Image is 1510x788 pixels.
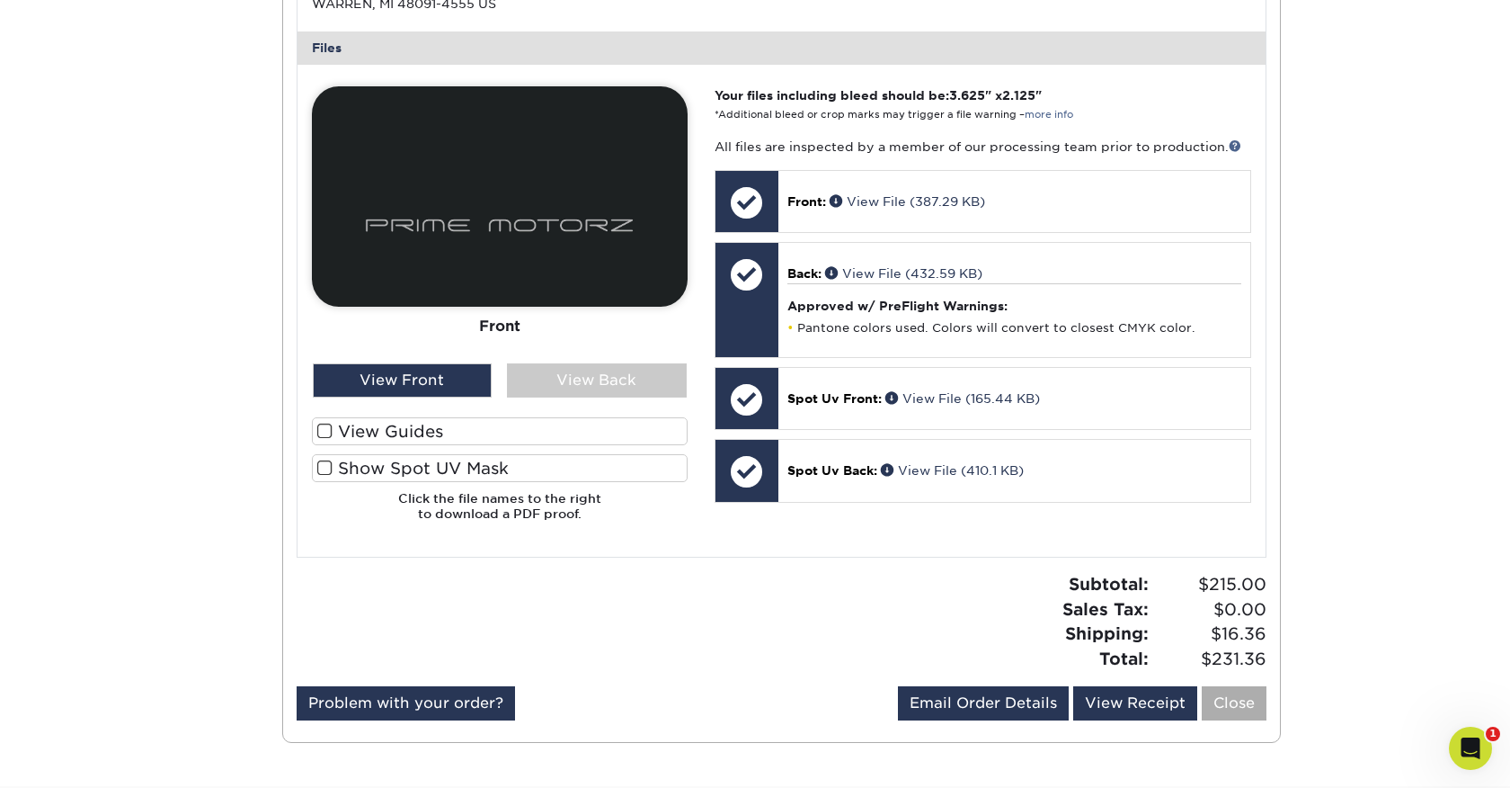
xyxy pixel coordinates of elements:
a: View File (432.59 KB) [825,266,982,281]
iframe: Intercom live chat [1449,727,1492,770]
span: 3.625 [949,88,985,103]
label: View Guides [312,417,688,445]
strong: Sales Tax: [1062,599,1149,619]
strong: Shipping: [1065,623,1149,643]
span: Back: [787,266,822,281]
a: Close [1202,686,1266,721]
a: Problem with your order? [297,686,515,721]
a: View File (410.1 KB) [881,463,1024,478]
span: Spot Uv Front: [787,391,882,406]
div: Front [312,306,688,345]
label: Show Spot UV Mask [312,454,688,482]
div: View Back [507,363,687,398]
a: View Receipt [1073,686,1197,721]
span: $215.00 [1154,572,1266,597]
strong: Your files including bleed should be: " x " [715,88,1042,103]
li: Pantone colors used. Colors will convert to closest CMYK color. [787,320,1241,336]
span: 2.125 [1002,88,1035,103]
a: Email Order Details [898,686,1069,721]
small: *Additional bleed or crop marks may trigger a file warning – [715,109,1073,121]
a: View File (165.44 KB) [885,391,1040,406]
iframe: Google Customer Reviews [4,733,153,782]
p: All files are inspected by a member of our processing team prior to production. [715,138,1251,156]
h6: Click the file names to the right to download a PDF proof. [312,491,688,535]
strong: Total: [1099,649,1149,668]
a: more info [1025,109,1073,121]
span: $231.36 [1154,647,1266,672]
span: 1 [1486,727,1500,741]
span: Front: [787,194,826,209]
div: Files [298,31,1266,64]
span: $0.00 [1154,597,1266,622]
strong: Subtotal: [1069,574,1149,594]
a: View File (387.29 KB) [830,194,985,209]
span: $16.36 [1154,622,1266,647]
span: Spot Uv Back: [787,463,877,478]
div: View Front [313,363,493,398]
h4: Approved w/ PreFlight Warnings: [787,299,1241,313]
